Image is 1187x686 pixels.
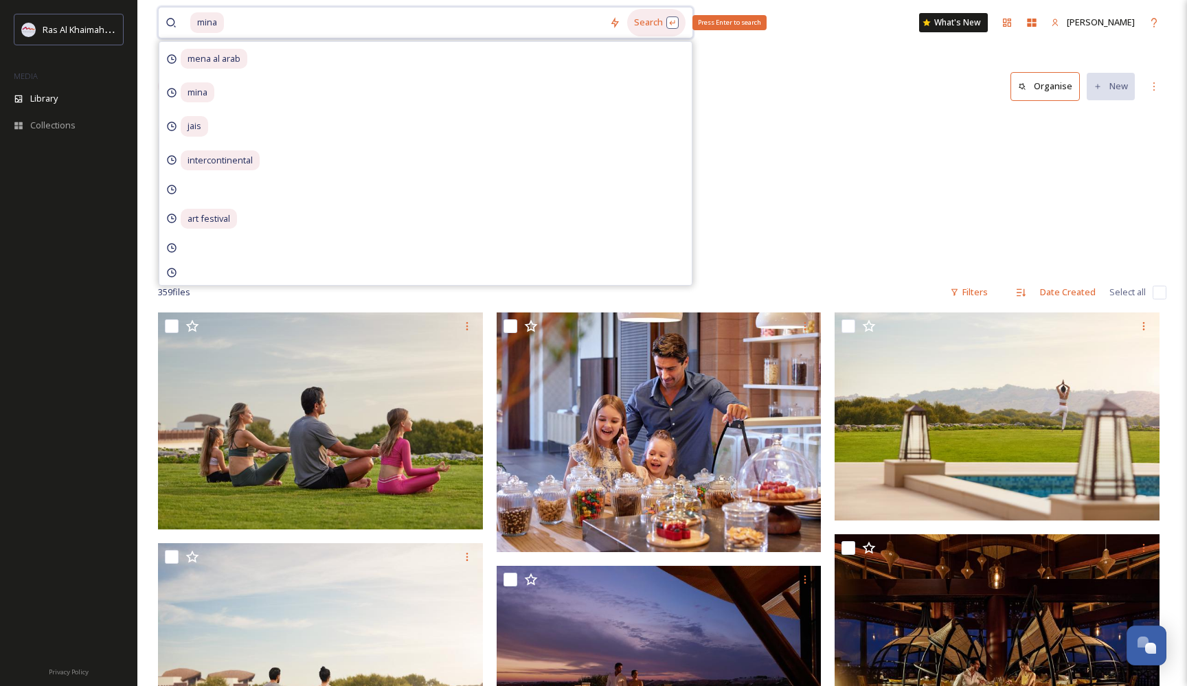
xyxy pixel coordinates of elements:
[181,150,260,170] span: intercontinental
[497,312,822,552] img: ANANTARA MINA RAS Al Khaimah Lifestyle (18).jpg
[181,209,237,229] span: art festival
[1044,9,1142,36] a: [PERSON_NAME]
[158,286,190,299] span: 359 file s
[1010,72,1080,100] button: Organise
[14,71,38,81] span: MEDIA
[181,49,247,69] span: mena al arab
[43,23,237,36] span: Ras Al Khaimah Tourism Development Authority
[190,12,224,32] span: mina
[919,13,988,32] a: What's New
[1010,72,1087,100] a: Organise
[30,92,58,105] span: Library
[49,667,89,676] span: Privacy Policy
[1127,626,1166,665] button: Open Chat
[1109,286,1146,299] span: Select all
[692,15,767,30] div: Press Enter to search
[1033,279,1103,306] div: Date Created
[30,119,76,132] span: Collections
[1087,73,1135,100] button: New
[158,312,483,529] img: ANANTARA MINA RAS Al Khaimah Lifestyle (19).jpg
[49,663,89,679] a: Privacy Policy
[181,116,208,136] span: jais
[835,312,1160,521] img: ANANTARA MINA RAS Al Khaimah Lifestyle (17).jpg
[181,82,214,102] span: mina
[943,279,995,306] div: Filters
[1067,16,1135,28] span: [PERSON_NAME]
[627,9,686,36] div: Search
[22,23,36,36] img: Logo_RAKTDA_RGB-01.png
